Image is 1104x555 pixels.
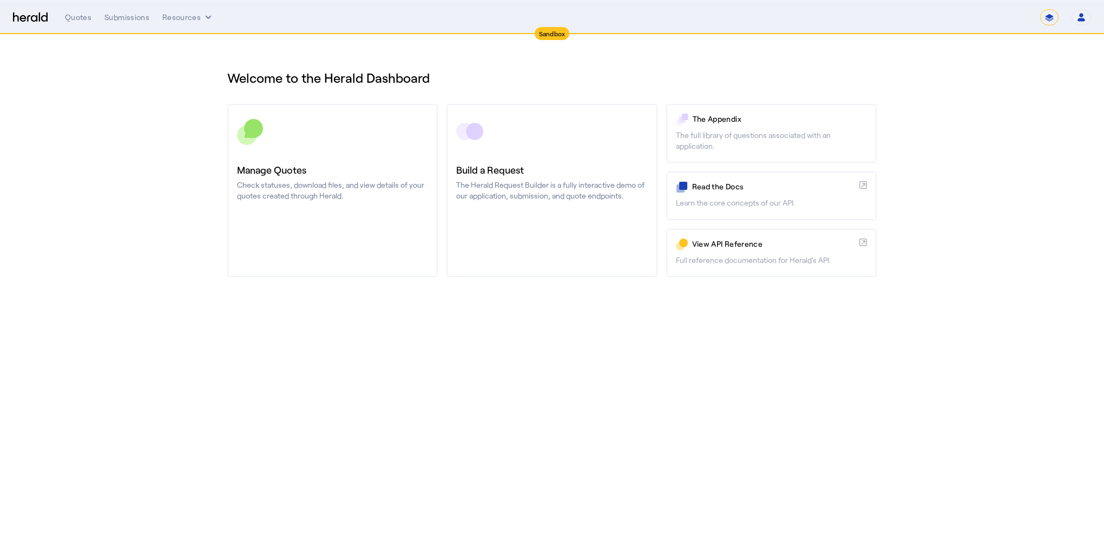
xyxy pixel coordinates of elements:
a: Read the DocsLearn the core concepts of our API. [666,171,877,220]
a: Build a RequestThe Herald Request Builder is a fully interactive demo of our application, submiss... [446,104,657,277]
h1: Welcome to the Herald Dashboard [227,69,877,87]
div: Quotes [65,12,91,23]
p: The Appendix [693,114,867,124]
a: View API ReferenceFull reference documentation for Herald's API. [666,229,877,277]
img: Herald Logo [13,12,48,23]
p: Learn the core concepts of our API. [676,197,867,208]
p: View API Reference [692,239,855,249]
p: Full reference documentation for Herald's API. [676,255,867,266]
p: Check statuses, download files, and view details of your quotes created through Herald. [237,180,428,201]
a: Manage QuotesCheck statuses, download files, and view details of your quotes created through Herald. [227,104,438,277]
button: Resources dropdown menu [162,12,214,23]
h3: Manage Quotes [237,162,428,177]
p: The full library of questions associated with an application. [676,130,867,151]
div: Sandbox [535,27,570,40]
p: The Herald Request Builder is a fully interactive demo of our application, submission, and quote ... [456,180,647,201]
a: The AppendixThe full library of questions associated with an application. [666,104,877,163]
div: Submissions [104,12,149,23]
p: Read the Docs [692,181,855,192]
h3: Build a Request [456,162,647,177]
